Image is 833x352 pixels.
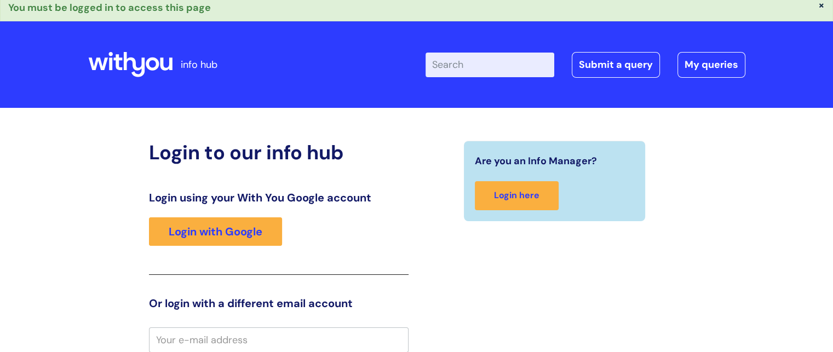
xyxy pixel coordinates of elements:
a: Submit a query [572,52,660,77]
a: Login with Google [149,217,282,246]
h3: Or login with a different email account [149,297,409,310]
h3: Login using your With You Google account [149,191,409,204]
a: My queries [677,52,745,77]
h2: Login to our info hub [149,141,409,164]
span: Are you an Info Manager? [475,152,597,170]
a: Login here [475,181,559,210]
input: Search [426,53,554,77]
p: info hub [181,56,217,73]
